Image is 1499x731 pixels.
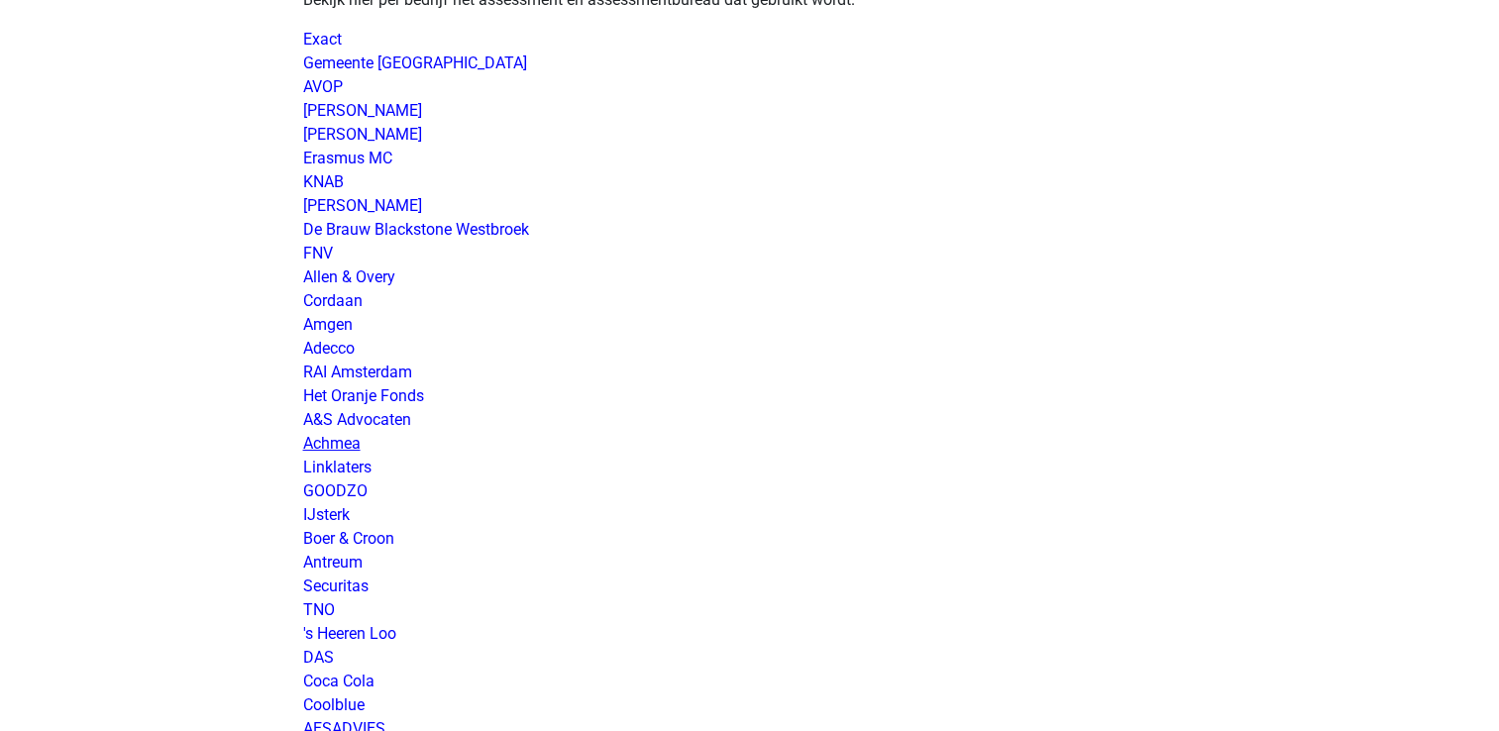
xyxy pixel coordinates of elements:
[303,481,368,500] a: GOODZO
[303,244,333,262] a: FNV
[303,410,411,429] a: A&S Advocaten
[303,267,395,286] a: Allen & Overy
[303,600,335,619] a: TNO
[303,434,361,453] a: Achmea
[303,553,363,572] a: Antreum
[303,458,372,476] a: Linklaters
[303,172,344,191] a: KNAB
[303,315,353,334] a: Amgen
[303,101,422,120] a: [PERSON_NAME]
[303,576,369,595] a: Securitas
[303,672,375,690] a: Coca Cola
[303,196,422,215] a: [PERSON_NAME]
[303,624,396,643] a: 's Heeren Loo
[303,125,422,144] a: [PERSON_NAME]
[303,386,424,405] a: Het Oranje Fonds
[303,220,529,239] a: De Brauw Blackstone Westbroek
[303,77,343,96] a: AVOP
[303,53,527,72] a: Gemeente [GEOGRAPHIC_DATA]
[303,339,355,358] a: Adecco
[303,363,412,381] a: RAI Amsterdam
[303,505,350,524] a: IJsterk
[303,291,363,310] a: Cordaan
[303,648,334,667] a: DAS
[303,30,342,49] a: Exact
[303,529,394,548] a: Boer & Croon
[303,695,365,714] a: Coolblue
[303,149,392,167] a: Erasmus MC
